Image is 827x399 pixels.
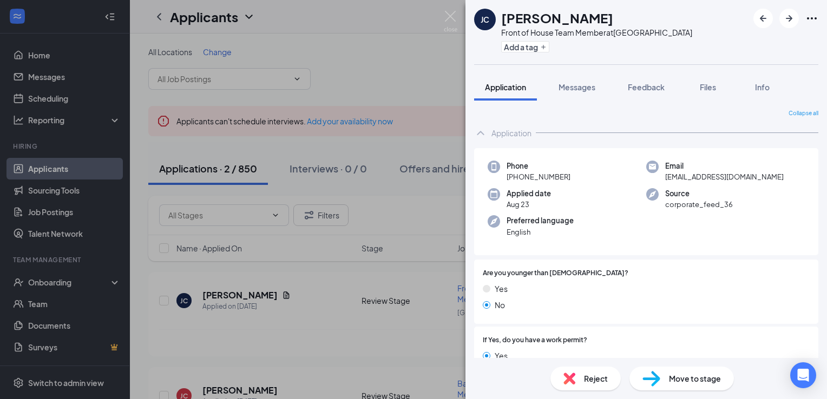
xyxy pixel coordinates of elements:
[495,283,508,295] span: Yes
[783,12,796,25] svg: ArrowRight
[628,82,665,92] span: Feedback
[540,44,547,50] svg: Plus
[757,12,770,25] svg: ArrowLeftNew
[665,199,733,210] span: corporate_feed_36
[779,9,799,28] button: ArrowRight
[665,161,784,171] span: Email
[507,188,551,199] span: Applied date
[481,14,489,25] div: JC
[669,373,721,384] span: Move to stage
[483,335,587,345] span: If Yes, do you have a work permit?
[501,27,692,38] div: Front of House Team Member at [GEOGRAPHIC_DATA]
[507,215,574,226] span: Preferred language
[700,82,716,92] span: Files
[501,9,613,27] h1: [PERSON_NAME]
[495,299,505,311] span: No
[805,12,818,25] svg: Ellipses
[483,268,628,278] span: Are you younger than [DEMOGRAPHIC_DATA]?
[665,171,784,182] span: [EMAIL_ADDRESS][DOMAIN_NAME]
[507,171,570,182] span: [PHONE_NUMBER]
[665,188,733,199] span: Source
[507,199,551,210] span: Aug 23
[507,227,574,237] span: English
[501,41,549,52] button: PlusAdd a tag
[507,161,570,171] span: Phone
[753,9,773,28] button: ArrowLeftNew
[495,350,508,362] span: Yes
[474,127,487,139] svg: ChevronUp
[559,82,595,92] span: Messages
[584,373,608,384] span: Reject
[491,128,531,138] div: Application
[755,82,770,92] span: Info
[485,82,526,92] span: Application
[790,362,816,388] div: Open Intercom Messenger
[789,109,818,118] span: Collapse all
